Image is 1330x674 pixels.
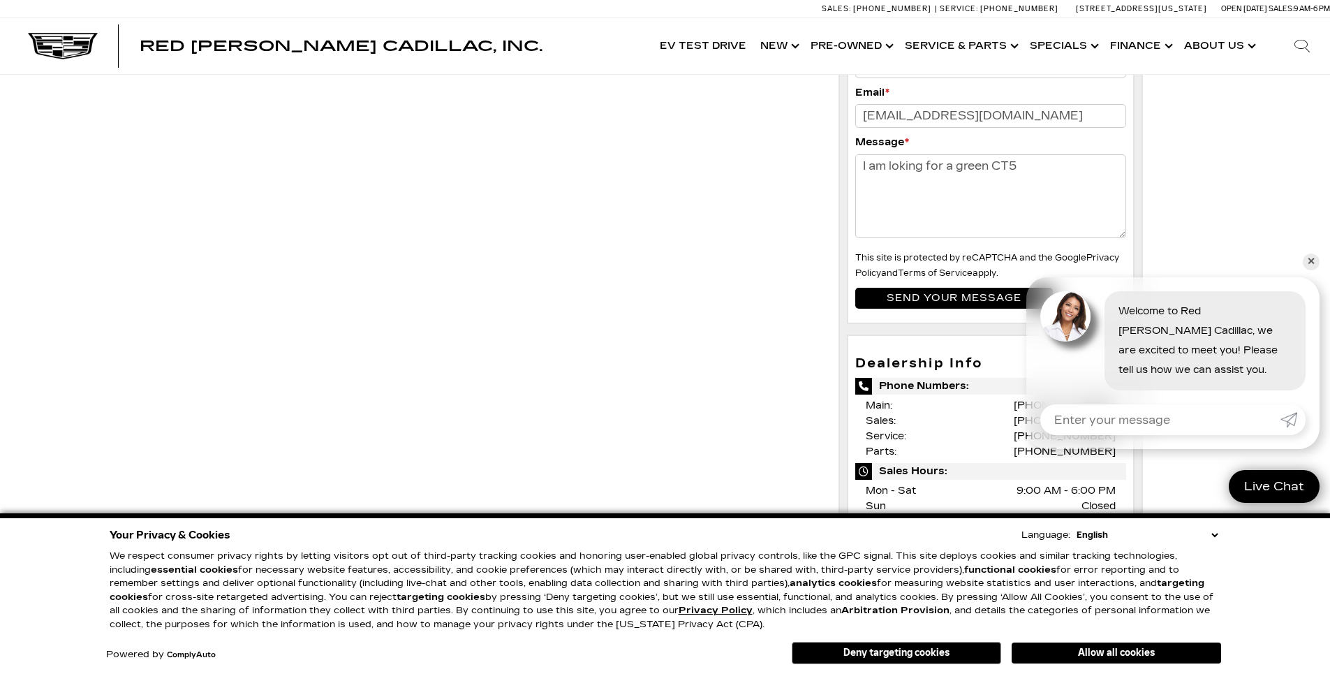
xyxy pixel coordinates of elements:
span: Service: [866,430,906,442]
span: [PHONE_NUMBER] [980,4,1058,13]
span: Mon - Sat [866,485,916,497]
a: Red [PERSON_NAME] Cadillac, Inc. [140,39,542,53]
span: Sun [866,500,886,512]
a: About Us [1177,18,1260,74]
input: Enter your message [1040,404,1280,435]
span: Phone Numbers: [855,378,1127,395]
textarea: Message* [855,154,1127,238]
div: Language: [1021,531,1070,540]
span: Closed [1081,499,1116,514]
span: 9 AM-6 PM [1294,4,1330,13]
input: Send your message [855,288,1053,309]
a: [STREET_ADDRESS][US_STATE] [1076,4,1207,13]
a: Pre-Owned [804,18,898,74]
img: Agent profile photo [1040,291,1091,342]
span: Main: [866,400,892,411]
a: Terms of Service [898,268,973,278]
a: New [753,18,804,74]
strong: targeting cookies [110,578,1204,603]
div: Welcome to Red [PERSON_NAME] Cadillac, we are excited to meet you! Please tell us how we can assi... [1104,291,1306,390]
span: Sales: [822,4,851,13]
select: Language Select [1073,528,1221,542]
small: This site is protected by reCAPTCHA and the Google and apply. [855,253,1119,278]
h3: Dealership Info [855,357,1127,371]
span: Red [PERSON_NAME] Cadillac, Inc. [140,38,542,54]
div: Powered by [106,650,216,659]
button: Deny targeting cookies [792,642,1001,664]
strong: Arbitration Provision [841,605,950,616]
a: Live Chat [1229,470,1320,503]
a: [PHONE_NUMBER] [1014,400,1116,411]
a: Sales: [PHONE_NUMBER] [822,5,935,13]
img: Cadillac Dark Logo with Cadillac White Text [28,33,98,59]
span: Sales: [1269,4,1294,13]
span: Open [DATE] [1221,4,1267,13]
label: Email [855,85,889,101]
a: Privacy Policy [855,253,1119,278]
p: We respect consumer privacy rights by letting visitors opt out of third-party tracking cookies an... [110,550,1221,631]
strong: targeting cookies [397,592,485,603]
strong: functional cookies [964,564,1056,576]
div: Search [1274,18,1330,74]
label: Message [855,135,909,150]
input: Email* [855,104,1127,128]
span: Parts: [866,446,896,457]
a: Finance [1103,18,1177,74]
a: EV Test Drive [653,18,753,74]
strong: analytics cookies [790,578,877,589]
a: [PHONE_NUMBER] [1014,446,1116,457]
span: 9:00 AM - 6:00 PM [1017,483,1116,499]
button: Allow all cookies [1012,643,1221,664]
span: Service: [940,4,978,13]
span: Live Chat [1237,478,1311,494]
span: Sales Hours: [855,463,1127,480]
a: [PHONE_NUMBER] [1014,430,1116,442]
strong: essential cookies [151,564,238,576]
a: Service: [PHONE_NUMBER] [935,5,1062,13]
u: Privacy Policy [679,605,753,616]
a: Submit [1280,404,1306,435]
span: Your Privacy & Cookies [110,525,230,545]
a: Service & Parts [898,18,1023,74]
a: Specials [1023,18,1103,74]
span: [PHONE_NUMBER] [853,4,931,13]
span: Sales: [866,415,896,427]
a: [PHONE_NUMBER] [1014,415,1116,427]
a: ComplyAuto [167,651,216,659]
